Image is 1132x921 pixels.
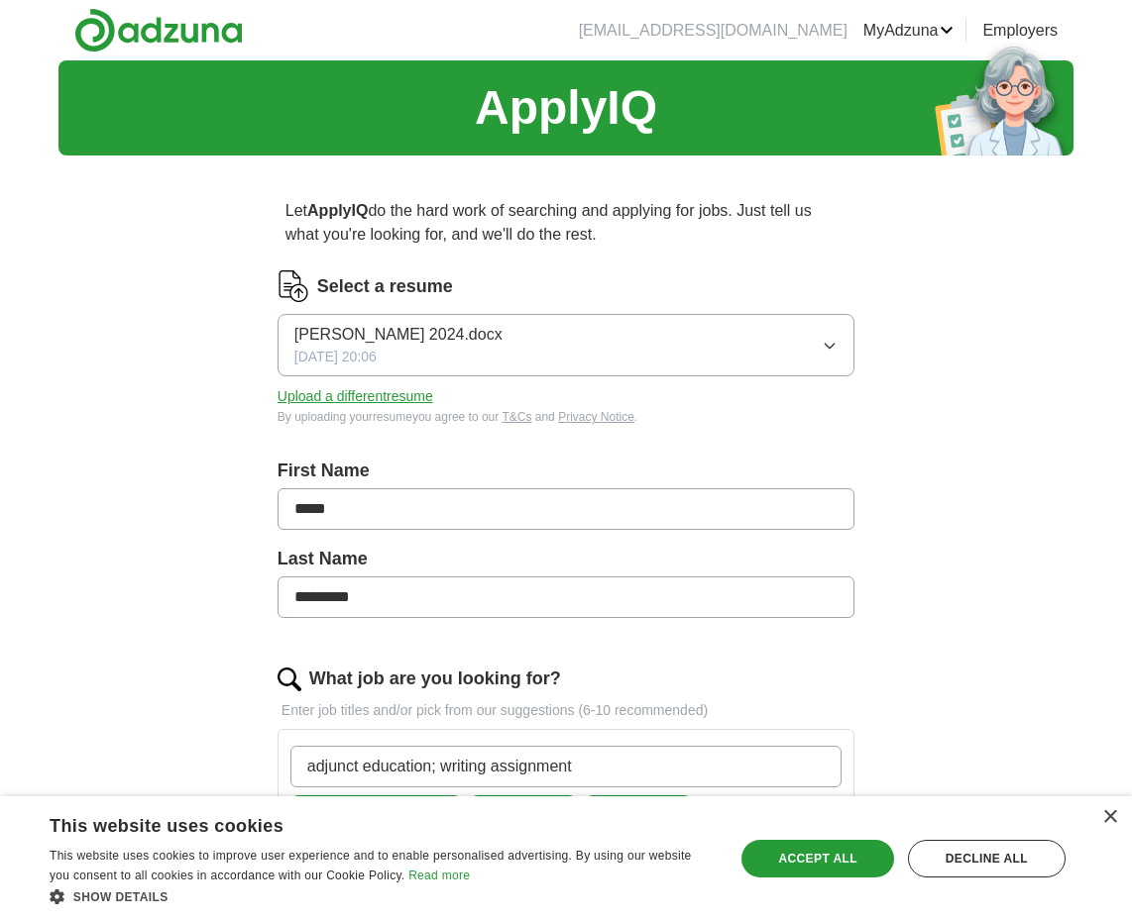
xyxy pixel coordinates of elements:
div: Close [1102,810,1117,825]
strong: ApplyIQ [307,202,368,219]
img: Adzuna logo [74,8,243,52]
a: T&Cs [502,410,531,424]
label: Last Name [278,546,854,572]
button: Lecturer✓ [585,795,692,836]
img: search.png [278,667,301,691]
label: Select a resume [317,273,453,300]
button: Lecturer✓ [470,795,577,836]
div: This website uses cookies [50,808,665,838]
a: MyAdzuna [863,19,955,43]
li: [EMAIL_ADDRESS][DOMAIN_NAME] [579,19,848,43]
div: Show details [50,886,715,906]
button: adjunct professor✓ [290,795,462,836]
label: First Name [278,458,854,484]
span: [PERSON_NAME] 2024.docx [294,323,503,347]
div: Accept all [741,840,893,877]
p: Let do the hard work of searching and applying for jobs. Just tell us what you're looking for, an... [278,191,854,255]
div: By uploading your resume you agree to our and . [278,408,854,426]
a: Read more, opens a new window [408,869,470,882]
a: Employers [982,19,1058,43]
span: [DATE] 20:06 [294,347,377,367]
span: This website uses cookies to improve user experience and to enable personalised advertising. By u... [50,849,692,882]
button: [PERSON_NAME] 2024.docx[DATE] 20:06 [278,314,854,376]
div: Decline all [908,840,1066,877]
h1: ApplyIQ [475,72,657,144]
input: Type a job title and press enter [290,746,842,787]
p: Enter job titles and/or pick from our suggestions (6-10 recommended) [278,700,854,721]
label: What job are you looking for? [309,665,561,692]
a: Privacy Notice [558,410,634,424]
button: Upload a differentresume [278,386,433,407]
span: Show details [73,890,169,904]
img: CV Icon [278,270,309,302]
